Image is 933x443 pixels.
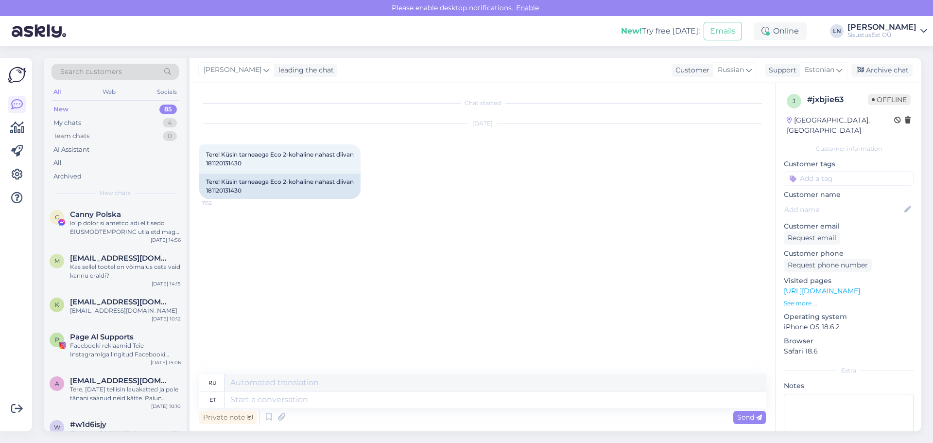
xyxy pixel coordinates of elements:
[621,25,700,37] div: Try free [DATE]:
[70,263,181,280] div: Kas sellel tootel on võimalus osta vaid kannu eraldi?
[8,66,26,84] img: Askly Logo
[70,376,171,385] span: alla.fedotova.777@gmail.com
[199,99,766,107] div: Chat started
[53,118,81,128] div: My chats
[151,236,181,244] div: [DATE] 14:56
[163,118,177,128] div: 4
[70,298,171,306] span: kaililottajuhkam@gmail.com
[847,31,916,39] div: SisustusEst OÜ
[199,119,766,128] div: [DATE]
[784,159,914,169] p: Customer tags
[805,65,834,75] span: Estonian
[868,94,911,105] span: Offline
[101,86,118,98] div: Web
[807,94,868,106] div: # jxbjie63
[784,346,914,356] p: Safari 18.6
[784,336,914,346] p: Browser
[621,26,642,35] b: New!
[784,322,914,332] p: iPhone OS 18.6.2
[765,65,796,75] div: Support
[60,67,122,77] span: Search customers
[52,86,63,98] div: All
[847,23,916,31] div: [PERSON_NAME]
[199,174,361,199] div: Tere! Küsin tarneaega Eco 2-kohaline nahast diivan 181120131430
[202,199,239,207] span: 11:12
[784,190,914,200] p: Customer name
[784,144,914,153] div: Customer information
[55,380,59,387] span: a
[70,306,181,315] div: [EMAIL_ADDRESS][DOMAIN_NAME]
[784,231,840,245] div: Request email
[784,204,902,215] input: Add name
[155,86,179,98] div: Socials
[784,276,914,286] p: Visited pages
[851,64,913,77] div: Archive chat
[53,158,62,168] div: All
[53,105,69,114] div: New
[784,171,914,186] input: Add a tag
[55,301,59,308] span: k
[784,286,860,295] a: [URL][DOMAIN_NAME]
[70,420,106,429] span: #w1d6isjy
[100,189,131,197] span: New chats
[830,24,844,38] div: LN
[70,333,134,341] span: Page Al Supports
[53,145,89,155] div: AI Assistant
[784,366,914,375] div: Extra
[704,22,742,40] button: Emails
[513,3,542,12] span: Enable
[54,424,60,431] span: w
[199,411,257,424] div: Private note
[784,221,914,231] p: Customer email
[718,65,744,75] span: Russian
[784,259,872,272] div: Request phone number
[53,131,89,141] div: Team chats
[754,22,807,40] div: Online
[163,131,177,141] div: 0
[793,97,795,105] span: j
[70,219,181,236] div: lo'ip dolor si ametco adi elit sedd EIUSMODTEMPORINC utla etd magn aliquaenima minimven. quisnos ...
[784,299,914,308] p: See more ...
[159,105,177,114] div: 85
[784,312,914,322] p: Operating system
[208,374,217,391] div: ru
[151,403,181,410] div: [DATE] 10:10
[54,257,60,265] span: m
[152,315,181,322] div: [DATE] 10:12
[70,341,181,359] div: Facebooki reklaamid Teie Instagramiga lingitud Facebooki konto on identiteedivarguse kahtluse tõt...
[275,65,334,75] div: leading the chat
[204,65,261,75] span: [PERSON_NAME]
[206,151,354,167] span: Tere! Küsin tarneaega Eco 2-kohaline nahast diivan 181120131430
[847,23,927,39] a: [PERSON_NAME]SisustusEst OÜ
[70,254,171,263] span: maritleito@gmail.com
[784,248,914,259] p: Customer phone
[55,336,59,343] span: P
[70,385,181,403] div: Tere, [DATE] tellisin lauakatted ja pole tänani saanud neid kätte. Palun kontrollige minu tellimu...
[787,115,894,136] div: [GEOGRAPHIC_DATA], [GEOGRAPHIC_DATA]
[209,391,216,408] div: et
[53,172,82,181] div: Archived
[70,429,181,438] div: [EMAIL_ADDRESS][DOMAIN_NAME]
[55,213,59,221] span: C
[70,210,121,219] span: Canny Polska
[784,381,914,391] p: Notes
[672,65,709,75] div: Customer
[737,413,762,422] span: Send
[151,359,181,366] div: [DATE] 15:06
[152,280,181,287] div: [DATE] 14:15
